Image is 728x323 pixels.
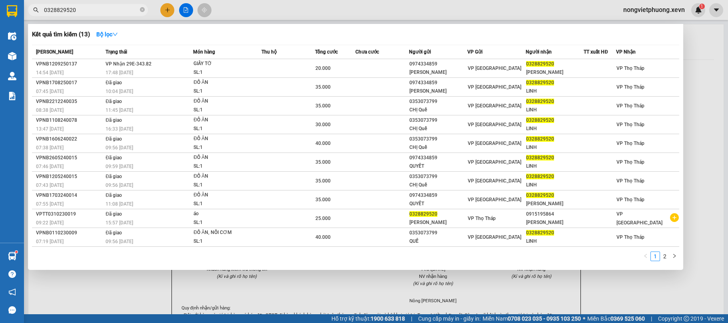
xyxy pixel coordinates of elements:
[193,200,253,208] div: SL: 1
[36,145,64,151] span: 07:38 [DATE]
[36,79,103,87] div: VPNB1708250017
[643,254,648,258] span: left
[36,60,103,68] div: VPNB1209250137
[616,49,636,55] span: VP Nhận
[315,234,331,240] span: 40.000
[44,6,138,14] input: Tìm tên, số ĐT hoặc mã đơn
[468,103,521,109] span: VP [GEOGRAPHIC_DATA]
[409,181,467,189] div: CHỊ Quế
[36,172,103,181] div: VPNB1205240015
[409,211,437,217] span: 0328829520
[409,49,431,55] span: Người gửi
[670,252,679,261] li: Next Page
[36,239,64,244] span: 07:19 [DATE]
[315,49,338,55] span: Tổng cước
[467,49,483,55] span: VP Gửi
[106,61,152,67] span: VP Nhận 29E-343.82
[409,135,467,143] div: 0353073799
[526,125,584,133] div: LINH
[468,65,521,71] span: VP [GEOGRAPHIC_DATA]
[526,143,584,152] div: LINH
[315,141,331,146] span: 40.000
[36,107,64,113] span: 08:38 [DATE]
[106,136,122,142] span: Đã giao
[193,218,253,227] div: SL: 1
[193,172,253,181] div: ĐỒ ĂN
[409,79,467,87] div: 0974334859
[106,201,133,207] span: 11:08 [DATE]
[106,164,133,169] span: 09:59 [DATE]
[193,162,253,171] div: SL: 1
[193,237,253,246] div: SL: 1
[409,106,467,114] div: CHỊ Quế
[616,103,644,109] span: VP Thọ Tháp
[315,216,331,221] span: 25.000
[355,49,379,55] span: Chưa cước
[36,89,64,94] span: 07:45 [DATE]
[409,229,467,237] div: 0353073799
[315,122,331,127] span: 30.000
[106,89,133,94] span: 10:04 [DATE]
[660,252,669,261] a: 2
[193,153,253,162] div: ĐỒ ĂN
[106,99,122,104] span: Đã giao
[193,210,253,218] div: áo
[193,87,253,96] div: SL: 1
[526,87,584,95] div: LINH
[193,59,253,68] div: GIẤY TỜ
[526,200,584,208] div: [PERSON_NAME]
[32,30,90,39] h3: Kết quả tìm kiếm ( 13 )
[193,143,253,152] div: SL: 1
[36,135,103,143] div: VPNB1606240022
[140,7,145,12] span: close-circle
[106,155,122,161] span: Đã giao
[409,87,467,95] div: [PERSON_NAME]
[468,141,521,146] span: VP [GEOGRAPHIC_DATA]
[106,239,133,244] span: 09:56 [DATE]
[468,178,521,184] span: VP [GEOGRAPHIC_DATA]
[651,252,660,261] a: 1
[106,70,133,75] span: 17:48 [DATE]
[36,164,64,169] span: 07:46 [DATE]
[36,154,103,162] div: VPNB2605240015
[409,97,467,106] div: 0353073799
[106,80,122,85] span: Đã giao
[193,78,253,87] div: ĐỒ ĂN
[36,97,103,106] div: VPNB2212240035
[112,32,118,37] span: down
[8,92,16,100] img: solution-icon
[468,197,521,202] span: VP [GEOGRAPHIC_DATA]
[315,178,331,184] span: 35.000
[106,126,133,132] span: 16:33 [DATE]
[526,61,554,67] span: 0328829520
[526,162,584,170] div: LINH
[409,237,467,246] div: QUẾ
[106,220,133,226] span: 15:57 [DATE]
[193,125,253,133] div: SL: 1
[616,159,644,165] span: VP Thọ Tháp
[641,252,650,261] button: left
[8,32,16,40] img: warehouse-icon
[106,174,122,179] span: Đã giao
[15,251,18,253] sup: 1
[616,141,644,146] span: VP Thọ Tháp
[106,117,122,123] span: Đã giao
[641,252,650,261] li: Previous Page
[36,70,64,75] span: 14:54 [DATE]
[409,154,467,162] div: 0974334859
[7,5,17,17] img: logo-vxr
[90,28,124,41] button: Bộ lọcdown
[36,201,64,207] span: 07:55 [DATE]
[526,230,554,236] span: 0328829520
[106,49,127,55] span: Trạng thái
[526,237,584,246] div: LINH
[409,143,467,152] div: CHỊ Quế
[409,172,467,181] div: 0353073799
[8,72,16,80] img: warehouse-icon
[526,106,584,114] div: LINH
[140,6,145,14] span: close-circle
[616,84,644,90] span: VP Thọ Tháp
[409,200,467,208] div: QUYẾT
[526,136,554,142] span: 0328829520
[193,135,253,143] div: ĐỒ ĂN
